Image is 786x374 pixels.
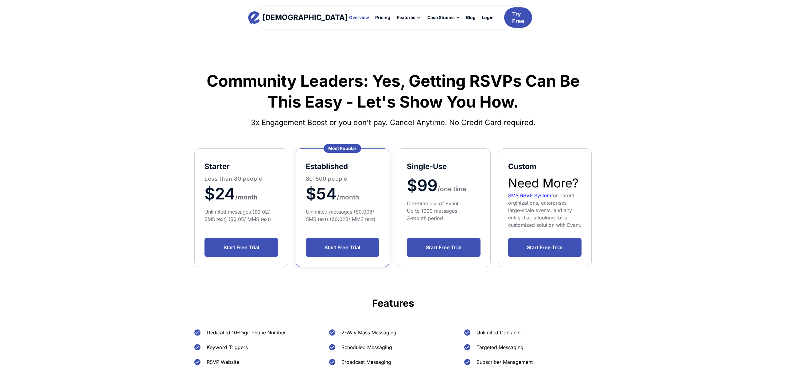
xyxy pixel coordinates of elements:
div: Unlimited Contacts [477,329,520,336]
h1: Community Leaders: Yes, Getting RSVPs Can Be This Easy - Let's Show You How. [194,71,592,112]
a: Pricing [372,12,393,23]
span: $24 [204,184,235,203]
div: Broadcast Messaging [341,358,391,366]
div: One-time use of Evant Up to 1000 messages 3-month period [407,200,481,222]
div: 2-Way Mass Messaging [341,329,396,336]
p: 80-500 people [306,175,379,183]
div: Blog [466,15,476,20]
a: Start Free Trial [508,238,582,257]
div: Subscriber Management [477,358,533,366]
div: [DEMOGRAPHIC_DATA] [263,14,348,21]
a: SMS RSVP System [508,192,551,199]
div: for parent orginizations, enterprises, large-scale events, and any entity that is looking for a c... [508,192,582,229]
a: Start Free Trial [306,238,379,257]
h5: starter [204,162,278,171]
a: Blog [463,12,479,23]
span: $99 [407,176,438,195]
span: $54 [306,184,337,203]
a: Try Free [504,7,532,28]
div: Scheduled Messaging [341,344,392,351]
span: /month [235,193,258,201]
h2: Need More? [508,175,582,192]
div: Unlimited messages ($0.008/ SMS text) ($0.028/ MMS text) [306,208,379,223]
div: Keyword Triggers [207,344,248,351]
div: Features [397,15,415,20]
div: Dedicated 10-Digit Phone Number [207,329,286,336]
a: home [254,11,342,24]
div: Overview [349,15,369,20]
div: Case Studies [424,12,463,23]
div: RSVP Website [207,358,239,366]
div: Unlimited messages ($0.02/ SMS text) ($0.05/ MMS text) [204,208,278,223]
div: Targeted Messaging [477,344,523,351]
a: Start Free Trial [407,238,481,257]
span: /one time [438,185,466,193]
h3: Features [194,297,592,310]
a: Login [479,12,497,23]
div: Case Studies [427,15,455,20]
div: Most Popular [324,144,361,153]
a: Overview [346,12,372,23]
p: Less than 80 people [204,175,278,183]
h4: 3x Engagement Boost or you don't pay. Cancel Anytime. No Credit Card required. [194,115,592,130]
span: / [337,193,339,201]
span: month [339,193,359,201]
div: Pricing [375,15,390,20]
a: month [339,184,359,203]
a: Start Free Trial [204,238,278,257]
div: Login [482,15,494,20]
h5: established [306,162,379,171]
div: Try Free [512,10,524,25]
div: Features [393,12,424,23]
h5: Single-Use [407,162,481,171]
h5: Custom [508,162,582,171]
